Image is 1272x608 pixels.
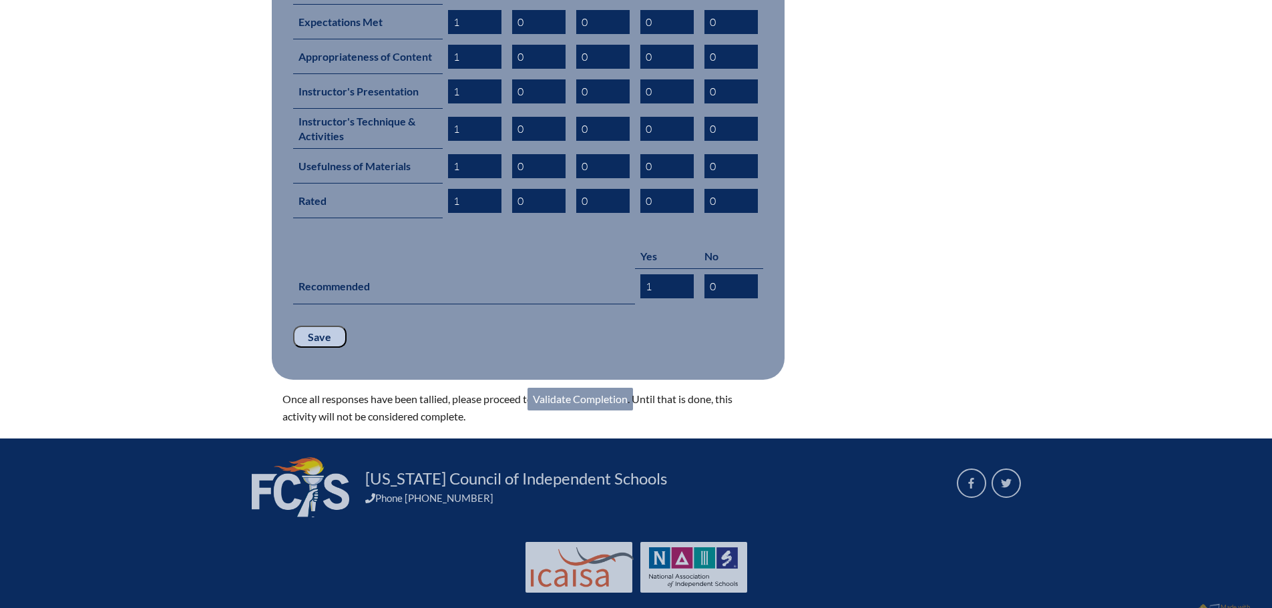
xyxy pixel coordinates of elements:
[365,492,941,504] div: Phone [PHONE_NUMBER]
[293,149,443,184] th: Usefulness of Materials
[293,326,347,348] input: Save
[293,184,443,218] th: Rated
[649,547,738,587] img: NAIS Logo
[360,468,672,489] a: [US_STATE] Council of Independent Schools
[635,244,699,269] th: Yes
[293,5,443,39] th: Expectations Met
[293,39,443,74] th: Appropriateness of Content
[699,244,763,269] th: No
[282,390,753,425] p: Once all responses have been tallied, please proceed to . Until that is done, this activity will ...
[293,74,443,109] th: Instructor's Presentation
[293,109,443,149] th: Instructor's Technique & Activities
[252,457,349,517] img: FCIS_logo_white
[527,388,633,410] a: Validate Completion
[293,269,635,304] th: Recommended
[531,547,634,587] img: Int'l Council Advancing Independent School Accreditation logo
